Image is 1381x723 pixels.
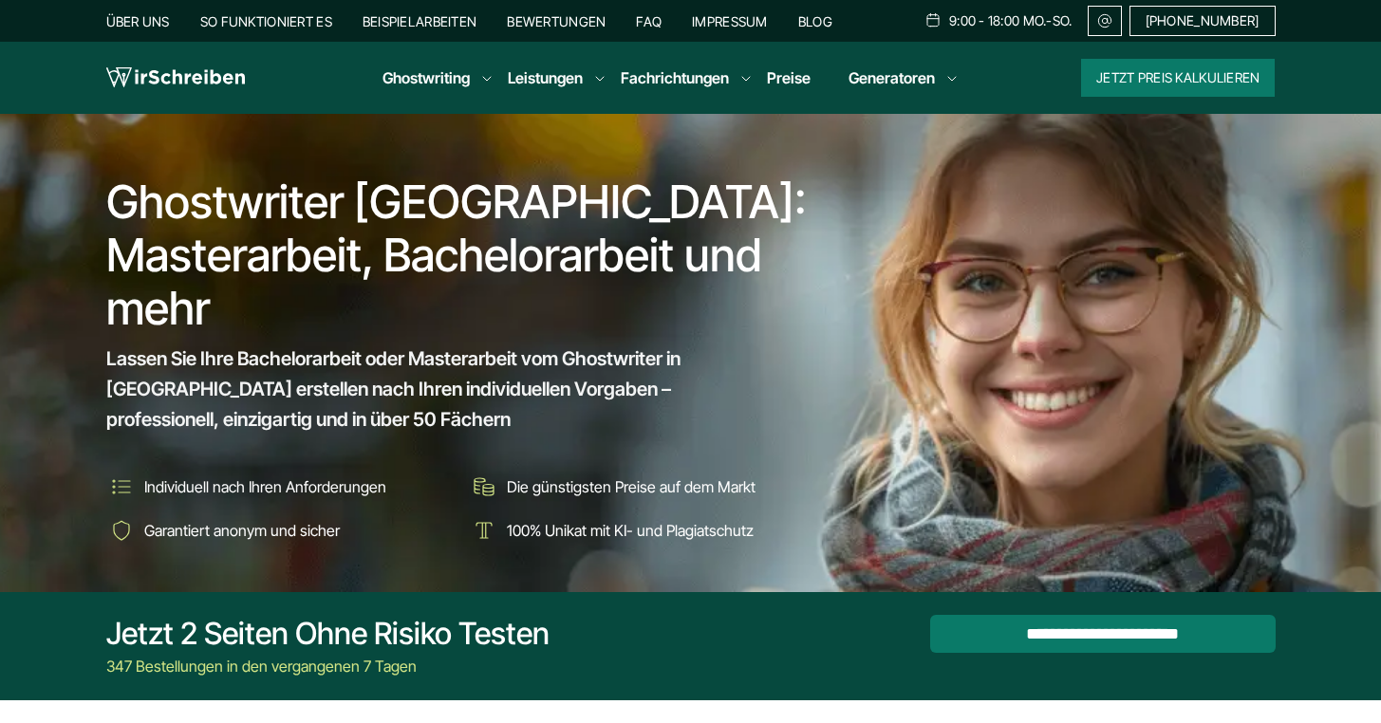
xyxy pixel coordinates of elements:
[106,655,550,677] div: 347 Bestellungen in den vergangenen 7 Tagen
[849,66,935,89] a: Generatoren
[798,13,832,29] a: Blog
[636,13,662,29] a: FAQ
[692,13,768,29] a: Impressum
[621,66,729,89] a: Fachrichtungen
[106,615,550,653] div: Jetzt 2 Seiten ohne Risiko testen
[1146,13,1260,28] span: [PHONE_NUMBER]
[1129,6,1276,36] a: [PHONE_NUMBER]
[1081,59,1275,97] button: Jetzt Preis kalkulieren
[200,13,332,29] a: So funktioniert es
[949,13,1073,28] span: 9:00 - 18:00 Mo.-So.
[469,515,818,546] li: 100% Unikat mit KI- und Plagiatschutz
[383,66,470,89] a: Ghostwriting
[507,13,606,29] a: Bewertungen
[106,515,456,546] li: Garantiert anonym und sicher
[469,515,499,546] img: 100% Unikat mit KI- und Plagiatschutz
[106,472,137,502] img: Individuell nach Ihren Anforderungen
[469,472,499,502] img: Die günstigsten Preise auf dem Markt
[106,13,170,29] a: Über uns
[767,68,811,87] a: Preise
[924,12,942,28] img: Schedule
[363,13,476,29] a: Beispielarbeiten
[106,472,456,502] li: Individuell nach Ihren Anforderungen
[106,176,820,335] h1: Ghostwriter [GEOGRAPHIC_DATA]: Masterarbeit, Bachelorarbeit und mehr
[508,66,583,89] a: Leistungen
[106,515,137,546] img: Garantiert anonym und sicher
[1096,13,1113,28] img: Email
[469,472,818,502] li: Die günstigsten Preise auf dem Markt
[106,343,784,435] span: Lassen Sie Ihre Bachelorarbeit oder Masterarbeit vom Ghostwriter in [GEOGRAPHIC_DATA] erstellen n...
[106,64,245,92] img: logo wirschreiben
